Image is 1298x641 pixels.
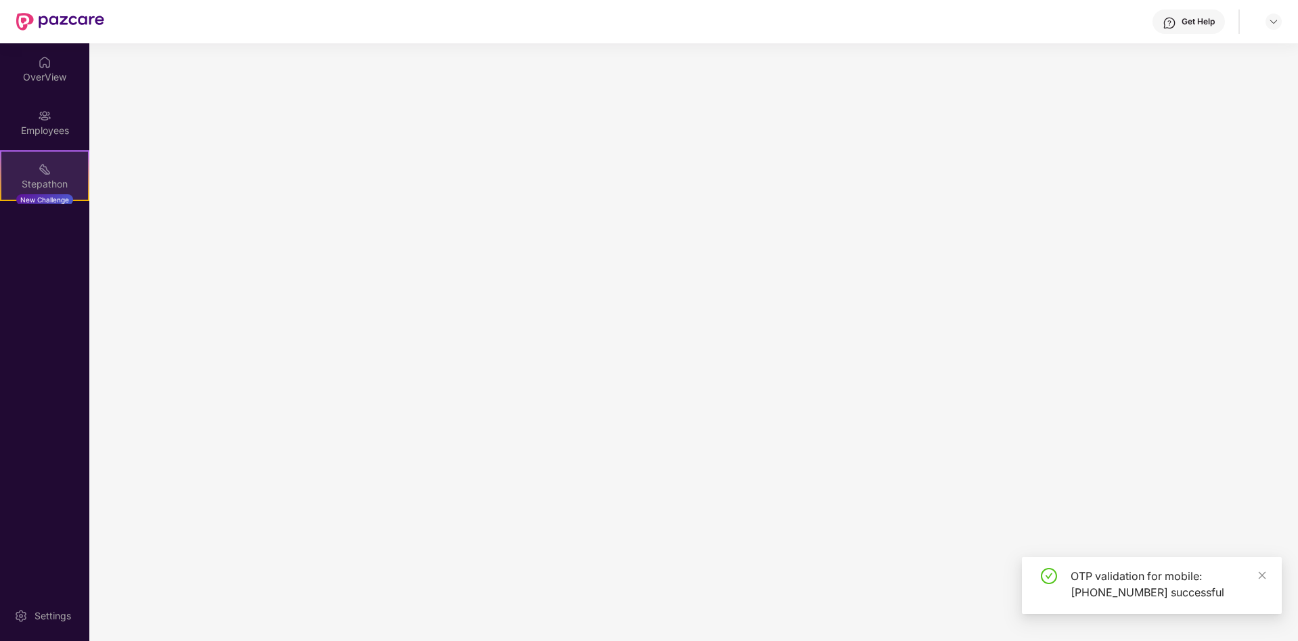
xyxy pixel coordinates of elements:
span: check-circle [1041,568,1057,584]
div: Get Help [1182,16,1215,27]
img: New Pazcare Logo [16,13,104,30]
div: New Challenge [16,194,73,205]
span: close [1257,571,1267,580]
div: OTP validation for mobile: [PHONE_NUMBER] successful [1071,568,1266,600]
img: svg+xml;base64,PHN2ZyBpZD0iRHJvcGRvd24tMzJ4MzIiIHhtbG5zPSJodHRwOi8vd3d3LnczLm9yZy8yMDAwL3N2ZyIgd2... [1268,16,1279,27]
img: svg+xml;base64,PHN2ZyBpZD0iSG9tZSIgeG1sbnM9Imh0dHA6Ly93d3cudzMub3JnLzIwMDAvc3ZnIiB3aWR0aD0iMjAiIG... [38,56,51,69]
img: svg+xml;base64,PHN2ZyB4bWxucz0iaHR0cDovL3d3dy53My5vcmcvMjAwMC9zdmciIHdpZHRoPSIyMSIgaGVpZ2h0PSIyMC... [38,162,51,176]
div: Stepathon [1,177,88,191]
div: Settings [30,609,75,623]
img: svg+xml;base64,PHN2ZyBpZD0iU2V0dGluZy0yMHgyMCIgeG1sbnM9Imh0dHA6Ly93d3cudzMub3JnLzIwMDAvc3ZnIiB3aW... [14,609,28,623]
img: svg+xml;base64,PHN2ZyBpZD0iSGVscC0zMngzMiIgeG1sbnM9Imh0dHA6Ly93d3cudzMub3JnLzIwMDAvc3ZnIiB3aWR0aD... [1163,16,1176,30]
img: svg+xml;base64,PHN2ZyBpZD0iRW1wbG95ZWVzIiB4bWxucz0iaHR0cDovL3d3dy53My5vcmcvMjAwMC9zdmciIHdpZHRoPS... [38,109,51,123]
